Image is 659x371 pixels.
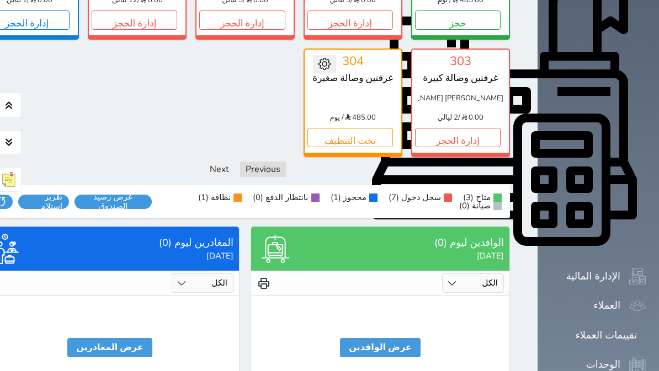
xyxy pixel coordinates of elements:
button: إدارة الحجز [199,10,285,30]
li: صيانة (0) [459,202,502,210]
span: / يوم [330,114,344,122]
li: بانتظار الدفع (0) [253,193,319,202]
div: 0.00 [418,114,503,122]
div: تقرير استلام [18,195,69,209]
button: Previous [240,162,286,177]
a: العملاء [551,298,646,314]
button: Next [204,162,235,177]
div: تقييمات العملاء [575,327,637,343]
li: متاح (3) [463,193,502,202]
a: تقييمات العملاء [551,327,646,343]
button: إدارة الحجز [92,10,177,30]
div: [PERSON_NAME] [PERSON_NAME] [418,89,503,108]
div: العملاء [593,298,620,314]
li: نظافة (1) [198,193,242,202]
button: عرض رصيد الصندوق [75,195,152,209]
button: تحت التنظيف [307,128,393,147]
span: عرض رصيد الصندوق [81,192,145,212]
div: غرفتين وصالة صغيرة [310,73,396,84]
li: محجوز (1) [331,193,378,202]
button: حجز [415,10,501,30]
div: غرفتين وصالة كبيرة [418,73,503,84]
div: 485.00 [310,114,396,122]
div: / [458,114,460,122]
a: Print [257,276,270,290]
button: عرض المغادرين [67,338,152,357]
b: 2 ليالي [438,114,459,122]
button: إدارة الحجز [307,10,393,30]
div: 303 [418,55,503,67]
li: سجل دخول (7) [389,193,452,202]
div: 304 [310,55,396,67]
p: [DATE] [306,251,504,261]
span: الوافدين ليوم (0) [306,237,504,249]
div: الإدارة المالية [566,268,620,284]
button: إدارة الحجز [415,128,501,147]
p: [DATE] [36,251,233,261]
span: المغادرين ليوم (0) [36,237,233,249]
a: الإدارة المالية [551,268,646,284]
button: عرض الوافدين [340,338,421,357]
